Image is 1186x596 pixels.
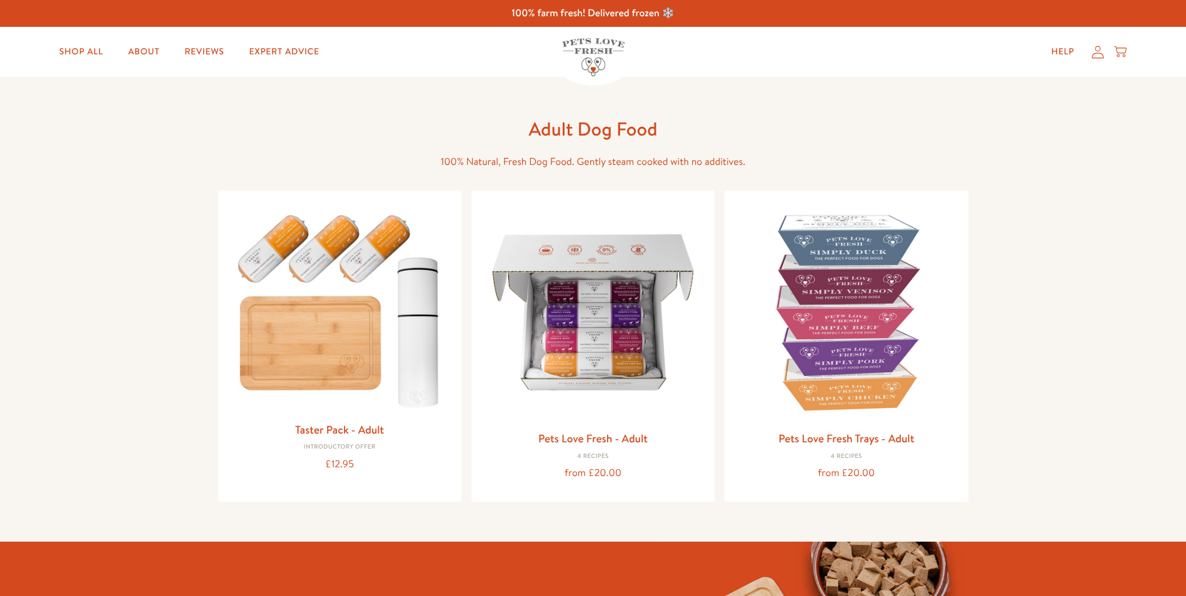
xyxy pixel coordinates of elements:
a: Shop All [49,39,113,64]
a: Expert Advice [239,39,329,64]
a: Pets Love Fresh - Adult [538,430,648,446]
h1: Adult Dog Food [393,117,793,141]
div: from £20.00 [481,465,705,482]
div: from £20.00 [735,465,958,482]
a: Taster Pack - Adult [295,422,384,437]
div: £12.95 [228,456,451,473]
div: 4 Recipes [735,453,958,460]
a: Reviews [174,39,234,64]
img: Pets Love Fresh - Adult [481,201,705,424]
img: Pets Love Fresh Trays - Adult [735,201,958,424]
img: Pets Love Fresh [562,38,625,76]
div: 4 Recipes [481,453,705,460]
a: Help [1041,39,1084,64]
a: About [118,39,169,64]
a: Pets Love Fresh Trays - Adult [778,430,914,446]
span: 100% Natural, Fresh Dog Food. Gently steam cooked with no additives. [441,155,745,169]
img: Taster Pack - Adult [228,201,451,415]
div: Introductory Offer [228,444,451,451]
